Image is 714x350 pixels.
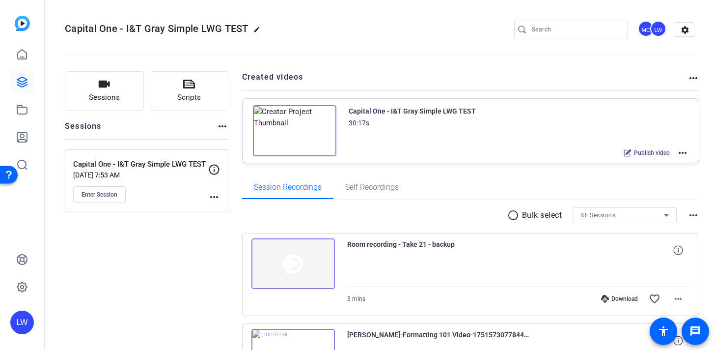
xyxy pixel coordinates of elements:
[687,209,699,221] mat-icon: more_horiz
[150,71,229,111] button: Scripts
[177,92,201,103] span: Scripts
[532,24,620,35] input: Search
[65,23,248,34] span: Capital One - I&T Gray Simple LWG TEST
[65,120,102,139] h2: Sessions
[10,311,34,334] div: LW
[73,171,208,179] p: [DATE] 7:53 AM
[217,120,228,132] mat-icon: more_horiz
[580,212,615,219] span: All Sessions
[251,238,335,290] img: thumb-nail
[253,26,265,38] mat-icon: edit
[347,238,529,262] span: Room recording - Take 21 - backup
[73,186,126,203] button: Enter Session
[65,71,144,111] button: Sessions
[253,105,336,156] img: Creator Project Thumbnail
[596,295,643,303] div: Download
[675,23,695,37] mat-icon: settings
[687,72,699,84] mat-icon: more_horiz
[650,21,666,37] div: LW
[89,92,120,103] span: Sessions
[638,21,655,38] ngx-avatar: Michaela Cornwall
[689,325,701,337] mat-icon: message
[242,71,688,90] h2: Created videos
[638,21,654,37] div: MC
[15,16,30,31] img: blue-gradient.svg
[507,209,522,221] mat-icon: radio_button_unchecked
[349,105,476,117] div: Capital One - I&T Gray Simple LWG TEST
[349,117,369,129] div: 30:17s
[347,295,365,302] span: 3 mins
[345,183,399,191] span: Self Recordings
[208,191,220,203] mat-icon: more_horiz
[82,191,117,199] span: Enter Session
[634,149,670,157] span: Publish video
[522,209,562,221] p: Bulk select
[672,293,684,305] mat-icon: more_horiz
[677,147,688,159] mat-icon: more_horiz
[649,293,660,305] mat-icon: favorite_border
[254,183,322,191] span: Session Recordings
[650,21,667,38] ngx-avatar: Lauren Warner
[658,325,669,337] mat-icon: accessibility
[73,159,208,170] p: Capital One - I&T Gray Simple LWG TEST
